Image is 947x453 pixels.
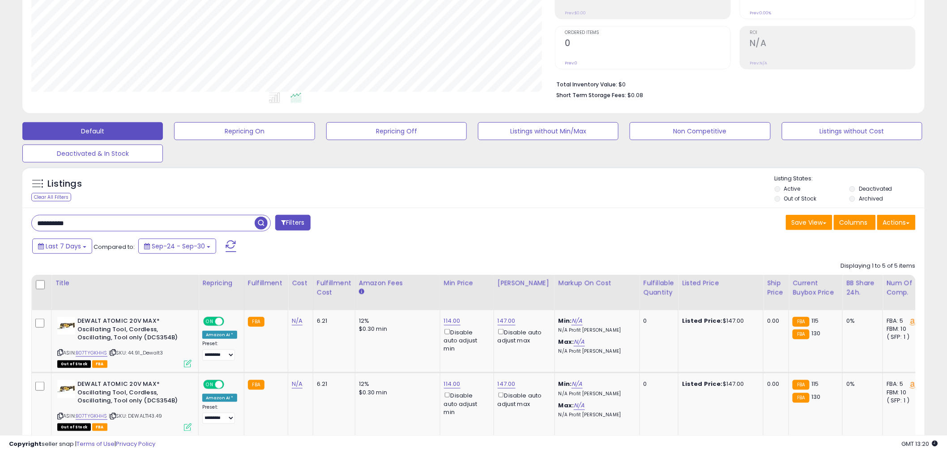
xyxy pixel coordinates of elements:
th: The percentage added to the cost of goods (COGS) that forms the calculator for Min & Max prices. [555,275,640,310]
b: Min: [559,316,572,325]
div: Amazon Fees [359,278,436,288]
div: Preset: [202,341,237,361]
a: B07TYGKHHS [76,349,107,357]
a: B07TYGKHHS [76,412,107,420]
div: 0.00 [767,380,782,388]
label: Active [784,185,801,192]
p: N/A Profit [PERSON_NAME] [559,412,633,418]
p: N/A Profit [PERSON_NAME] [559,391,633,397]
small: Prev: N/A [750,60,767,66]
b: DEWALT ATOMIC 20V MAX* Oscillating Tool, Cordless, Oscillating, Tool only (DCS354B) [77,380,186,407]
p: N/A Profit [PERSON_NAME] [559,348,633,355]
h2: 0 [565,38,730,50]
span: Columns [840,218,868,227]
small: FBA [793,329,809,339]
a: N/A [574,338,584,346]
span: $0.08 [627,91,643,99]
div: ( SFP: 1 ) [887,333,916,341]
div: Fulfillable Quantity [644,278,674,297]
b: Max: [559,338,574,346]
b: Short Term Storage Fees: [556,91,626,99]
a: Terms of Use [77,440,115,448]
label: Out of Stock [784,195,817,202]
span: All listings that are currently out of stock and unavailable for purchase on Amazon [57,360,91,368]
button: Filters [275,215,310,231]
span: 130 [812,393,821,401]
a: N/A [574,401,584,410]
div: 6.21 [317,317,348,325]
div: $147.00 [682,317,756,325]
a: N/A [292,316,303,325]
div: Fulfillment Cost [317,278,351,297]
div: Cost [292,278,309,288]
span: | SKU: DEWALT143.49 [109,412,162,419]
div: Fulfillment [248,278,284,288]
button: Last 7 Days [32,239,92,254]
button: Listings without Min/Max [478,122,619,140]
span: Compared to: [94,243,135,251]
a: N/A [292,380,303,389]
div: FBA: 5 [887,380,916,388]
span: FBA [92,360,107,368]
button: Save View [786,215,832,230]
span: | SKU: 44.91_Dewalt3 [109,349,163,356]
div: 12% [359,380,433,388]
div: Title [55,278,195,288]
div: Num of Comp. [887,278,919,297]
img: 31gvFnVGPpL._SL40_.jpg [57,380,75,398]
div: 0% [846,380,876,388]
span: FBA [92,423,107,431]
button: Listings without Cost [782,122,922,140]
a: N/A [572,316,582,325]
span: All listings that are currently out of stock and unavailable for purchase on Amazon [57,423,91,431]
small: Prev: 0 [565,60,577,66]
div: Clear All Filters [31,193,71,201]
button: Columns [834,215,876,230]
strong: Copyright [9,440,42,448]
div: Markup on Cost [559,278,636,288]
span: 115 [812,316,819,325]
label: Archived [859,195,883,202]
span: OFF [223,318,237,325]
small: FBA [793,380,809,390]
a: N/A [572,380,582,389]
button: Actions [877,215,916,230]
div: [PERSON_NAME] [498,278,551,288]
span: 130 [812,329,821,338]
h2: N/A [750,38,915,50]
div: $0.30 min [359,389,433,397]
div: 0.00 [767,317,782,325]
div: Current Buybox Price [793,278,839,297]
div: Amazon AI * [202,394,237,402]
span: ROI [750,30,915,35]
small: FBA [793,317,809,327]
div: 0 [644,317,671,325]
div: Disable auto adjust max [498,327,548,345]
span: Last 7 Days [46,242,81,251]
div: 12% [359,317,433,325]
button: Repricing On [174,122,315,140]
button: Non Competitive [630,122,770,140]
div: Listed Price [682,278,759,288]
div: Min Price [444,278,490,288]
label: Deactivated [859,185,892,192]
button: Default [22,122,163,140]
div: Repricing [202,278,240,288]
div: Disable auto adjust min [444,391,487,416]
span: Sep-24 - Sep-30 [152,242,205,251]
small: FBA [248,317,264,327]
div: ( SFP: 1 ) [887,397,916,405]
div: Disable auto adjust min [444,327,487,353]
div: $147.00 [682,380,756,388]
div: FBM: 10 [887,389,916,397]
a: Privacy Policy [116,440,155,448]
small: Prev: $0.00 [565,10,586,16]
small: FBA [793,393,809,403]
div: BB Share 24h. [846,278,879,297]
div: 0% [846,317,876,325]
div: Displaying 1 to 5 of 5 items [841,262,916,270]
div: 6.21 [317,380,348,388]
a: 114.00 [444,380,461,389]
a: 147.00 [498,316,516,325]
b: DEWALT ATOMIC 20V MAX* Oscillating Tool, Cordless, Oscillating, Tool only (DCS354B) [77,317,186,344]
